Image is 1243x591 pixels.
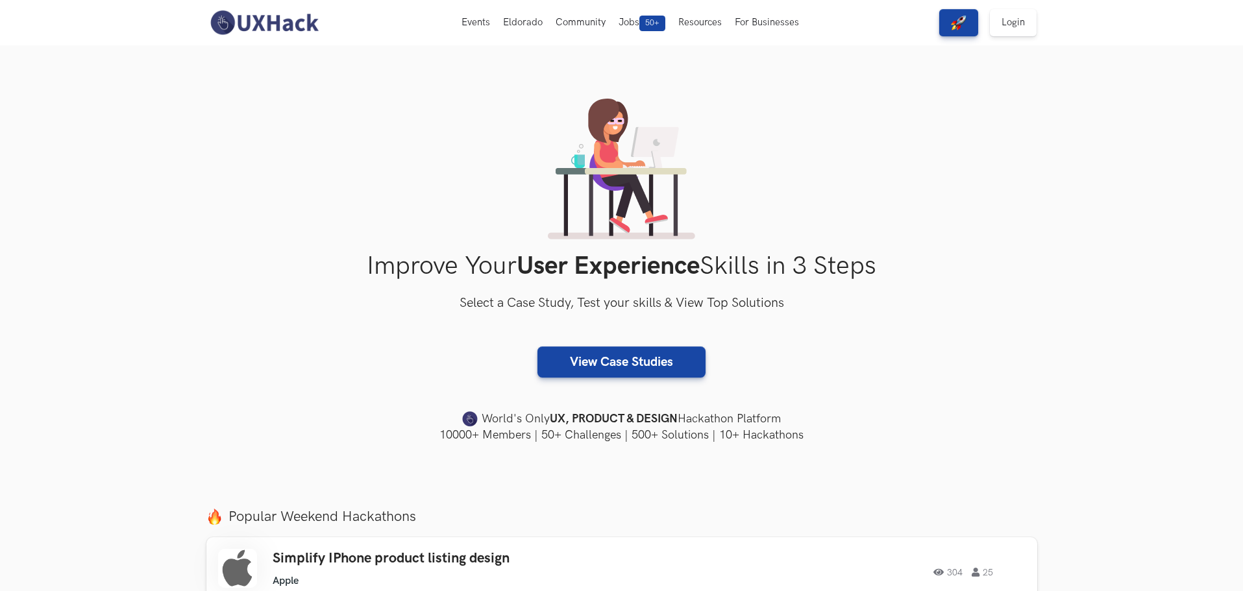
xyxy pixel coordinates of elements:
li: Apple [273,575,299,587]
h4: 10000+ Members | 50+ Challenges | 500+ Solutions | 10+ Hackathons [206,427,1037,443]
h3: Select a Case Study, Test your skills & View Top Solutions [206,293,1037,314]
a: View Case Studies [537,346,706,378]
label: Popular Weekend Hackathons [206,508,1037,525]
img: UXHack-logo.png [206,9,322,36]
strong: UX, PRODUCT & DESIGN [550,410,678,428]
h3: Simplify IPhone product listing design [273,550,641,567]
span: 25 [972,568,993,577]
a: Login [990,9,1037,36]
strong: User Experience [517,251,700,282]
span: 50+ [639,16,665,31]
img: lady working on laptop [548,99,695,239]
span: 304 [933,568,963,577]
h1: Improve Your Skills in 3 Steps [206,251,1037,282]
img: fire.png [206,509,223,525]
h4: World's Only Hackathon Platform [206,410,1037,428]
img: rocket [951,15,966,30]
img: uxhack-favicon-image.png [462,411,478,428]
